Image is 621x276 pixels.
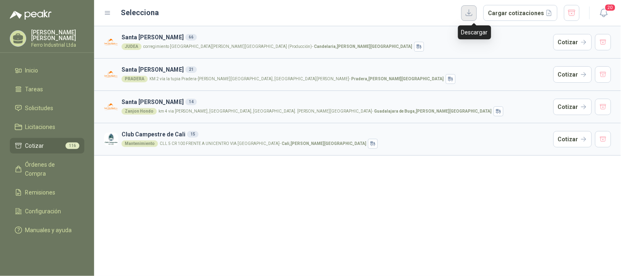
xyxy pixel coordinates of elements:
span: Configuración [25,207,61,216]
img: Logo peakr [10,10,52,20]
img: Company Logo [104,68,118,82]
a: Licitaciones [10,119,84,135]
a: Remisiones [10,185,84,200]
p: Ferro Industrial Ltda [31,43,84,48]
span: Licitaciones [25,122,56,131]
span: Remisiones [25,188,56,197]
button: 20 [596,6,611,20]
a: Solicitudes [10,100,84,116]
img: Company Logo [104,132,118,147]
div: PRADERA [122,76,148,82]
span: Órdenes de Compra [25,160,77,178]
a: Manuales y ayuda [10,222,84,238]
h3: Club Campestre de Cali [122,130,550,139]
span: Solicitudes [25,104,54,113]
h3: Santa [PERSON_NAME] [122,33,550,42]
strong: Cali , [PERSON_NAME][GEOGRAPHIC_DATA] [282,141,366,146]
p: corregimiento [GEOGRAPHIC_DATA][PERSON_NAME][GEOGRAPHIC_DATA] (Producción) - [143,45,413,49]
button: Cargar cotizaciones [483,5,558,21]
button: Cotizar [553,131,592,147]
span: Manuales y ayuda [25,226,72,235]
p: KM 2 vía la tupia Pradera-[PERSON_NAME][GEOGRAPHIC_DATA], [GEOGRAPHIC_DATA][PERSON_NAME] - [149,77,444,81]
span: Inicio [25,66,38,75]
a: Órdenes de Compra [10,157,84,181]
span: 116 [65,143,79,149]
div: JUDEA [122,43,142,50]
h3: Santa [PERSON_NAME] [122,65,550,74]
h2: Selecciona [121,7,159,18]
div: 66 [185,34,197,41]
div: 15 [187,131,199,138]
div: Descargar [458,25,491,39]
img: Company Logo [104,100,118,114]
button: Cotizar [553,34,592,50]
span: 20 [605,4,616,11]
button: Cotizar [553,66,592,83]
a: Tareas [10,81,84,97]
strong: Guadalajara de Buga , [PERSON_NAME][GEOGRAPHIC_DATA] [374,109,492,113]
span: Tareas [25,85,43,94]
p: km 4 via [PERSON_NAME], [GEOGRAPHIC_DATA], [GEOGRAPHIC_DATA]. [PERSON_NAME][GEOGRAPHIC_DATA] - [158,109,492,113]
button: Cotizar [553,99,592,115]
p: CLL 5 CR 100 FRENTE A UNICENTRO VIA [GEOGRAPHIC_DATA] - [160,142,366,146]
a: Cotizar116 [10,138,84,154]
div: 21 [185,66,197,73]
strong: Candelaria , [PERSON_NAME][GEOGRAPHIC_DATA] [314,44,413,49]
div: Mantenimiento [122,140,158,147]
div: Zanjon Hondo [122,108,157,115]
span: Cotizar [25,141,44,150]
a: Configuración [10,204,84,219]
h3: Santa [PERSON_NAME] [122,97,550,106]
img: Company Logo [104,35,118,50]
a: Inicio [10,63,84,78]
div: 14 [185,99,197,105]
strong: Pradera , [PERSON_NAME][GEOGRAPHIC_DATA] [351,77,444,81]
p: [PERSON_NAME] [PERSON_NAME] [31,29,84,41]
